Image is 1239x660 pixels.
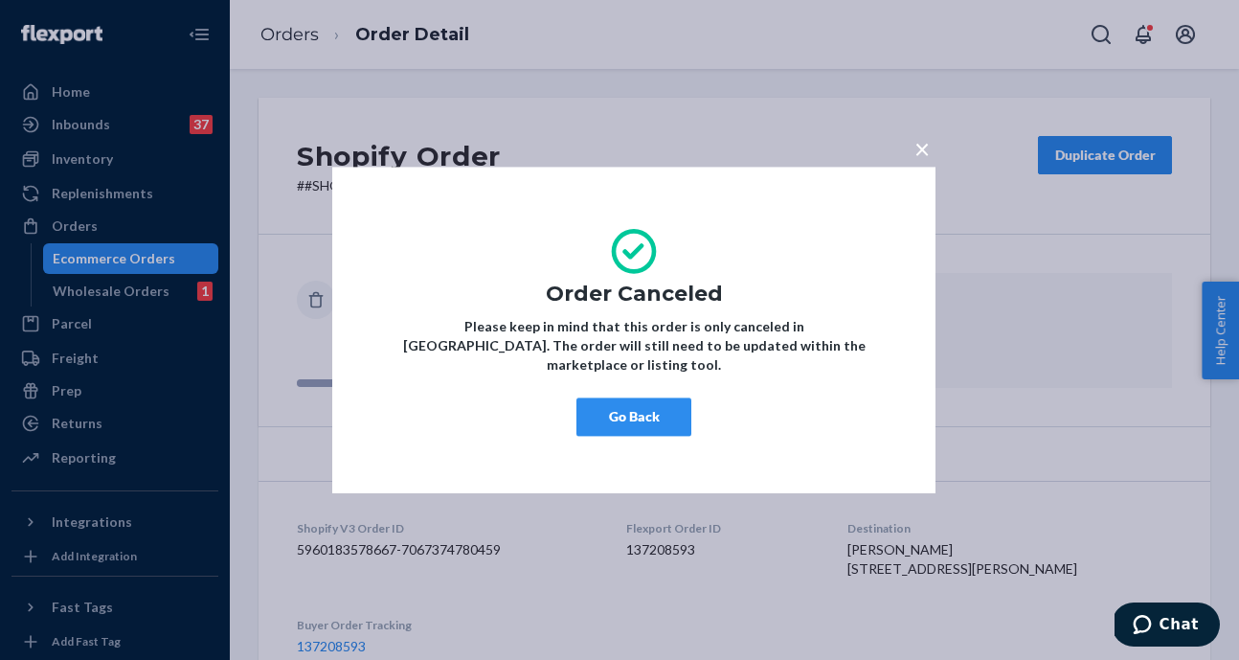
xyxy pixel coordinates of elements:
button: Go Back [576,398,691,436]
strong: Please keep in mind that this order is only canceled in [GEOGRAPHIC_DATA]. The order will still n... [403,318,866,373]
iframe: Opens a widget where you can chat to one of our agents [1115,603,1220,650]
h1: Order Canceled [390,283,878,306]
span: × [914,132,930,165]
